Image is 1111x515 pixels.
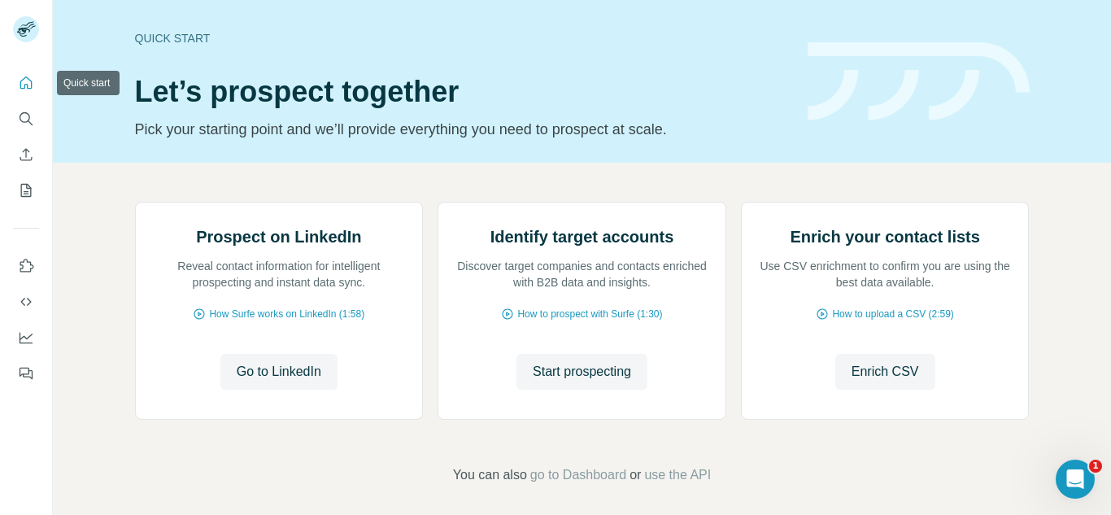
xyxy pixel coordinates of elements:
span: How Surfe works on LinkedIn (1:58) [209,307,364,321]
img: banner [808,42,1030,121]
button: go to Dashboard [530,465,626,485]
button: Enrich CSV [13,140,39,169]
span: How to upload a CSV (2:59) [832,307,953,321]
button: My lists [13,176,39,205]
h2: Prospect on LinkedIn [196,225,361,248]
p: Use CSV enrichment to confirm you are using the best data available. [758,258,1013,290]
button: Search [13,104,39,133]
h2: Enrich your contact lists [790,225,979,248]
iframe: Intercom live chat [1056,460,1095,499]
span: or [630,465,641,485]
span: 1 [1089,460,1102,473]
span: You can also [453,465,527,485]
p: Reveal contact information for intelligent prospecting and instant data sync. [152,258,407,290]
button: Feedback [13,359,39,388]
button: Go to LinkedIn [220,354,338,390]
button: Quick start [13,68,39,98]
button: Dashboard [13,323,39,352]
h2: Identify target accounts [490,225,674,248]
button: use the API [644,465,711,485]
button: Use Surfe on LinkedIn [13,251,39,281]
span: How to prospect with Surfe (1:30) [517,307,662,321]
h1: Let’s prospect together [135,76,788,108]
button: Use Surfe API [13,287,39,316]
span: Start prospecting [533,362,631,382]
button: Enrich CSV [835,354,935,390]
span: Go to LinkedIn [237,362,321,382]
span: Enrich CSV [852,362,919,382]
div: Quick start [135,30,788,46]
p: Pick your starting point and we’ll provide everything you need to prospect at scale. [135,118,788,141]
p: Discover target companies and contacts enriched with B2B data and insights. [455,258,709,290]
button: Start prospecting [516,354,647,390]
